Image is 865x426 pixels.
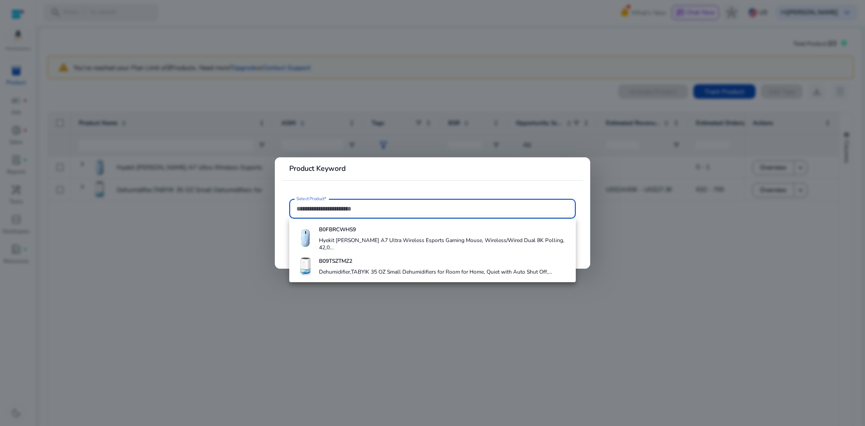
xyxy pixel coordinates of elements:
b: Product Keyword [289,164,346,174]
b: B0FBRCWHS9 [319,226,356,233]
img: 41Lz3PLVm+L._AC_US100_.jpg [296,257,314,275]
b: B09TSZTMZ2 [319,257,352,265]
img: 31MLhYhtZkL._AC_US40_.jpg [296,229,314,247]
mat-label: Select Product* [296,196,327,202]
h4: Dehumidifier,TABYIK 35 OZ Small Dehumidifiers for Room for Home, Quiet with Auto Shut Off,... [319,268,552,275]
h4: Hyekit [PERSON_NAME] A7 Ultra Wireless Esports Gaming Mouse, Wireless/Wired Dual 8K Polling, 42,0... [319,237,568,251]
